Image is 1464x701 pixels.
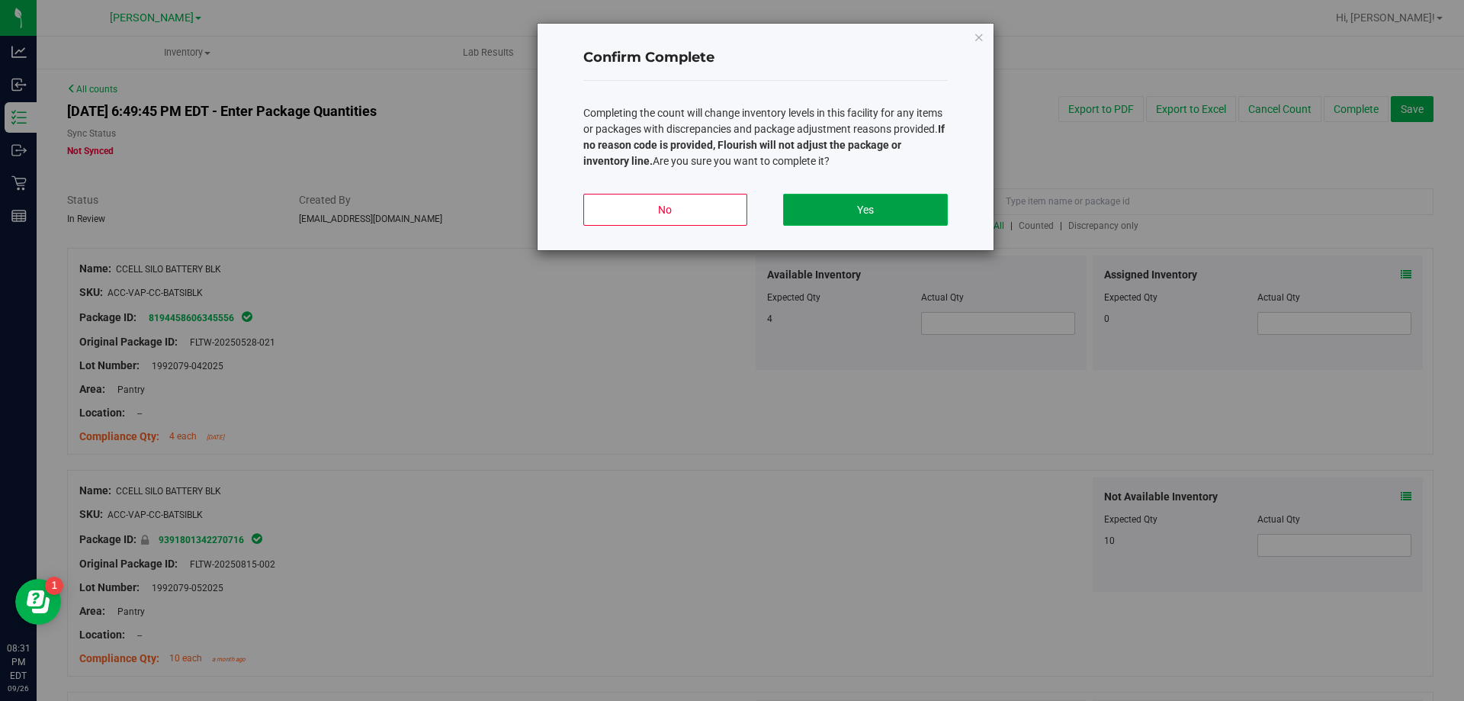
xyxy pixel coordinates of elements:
[583,123,945,167] b: If no reason code is provided, Flourish will not adjust the package or inventory line.
[45,577,63,595] iframe: Resource center unread badge
[583,48,948,68] h4: Confirm Complete
[583,107,945,167] span: Completing the count will change inventory levels in this facility for any items or packages with...
[783,194,947,226] button: Yes
[15,579,61,625] iframe: Resource center
[583,194,747,226] button: No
